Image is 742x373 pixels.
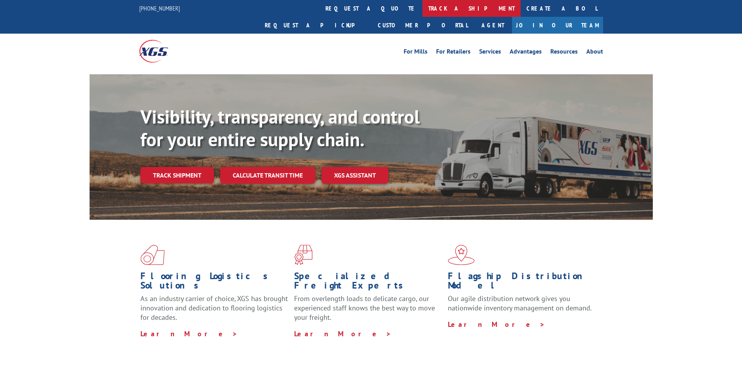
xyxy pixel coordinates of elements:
a: Advantages [510,48,542,57]
img: xgs-icon-focused-on-flooring-red [294,245,313,265]
a: XGS ASSISTANT [322,167,388,184]
h1: Flagship Distribution Model [448,271,596,294]
b: Visibility, transparency, and control for your entire supply chain. [140,104,420,151]
a: Services [479,48,501,57]
a: [PHONE_NUMBER] [139,4,180,12]
a: Track shipment [140,167,214,183]
a: Customer Portal [372,17,474,34]
span: Our agile distribution network gives you nationwide inventory management on demand. [448,294,592,312]
a: Resources [550,48,578,57]
a: Calculate transit time [220,167,315,184]
a: Learn More > [140,329,238,338]
a: Learn More > [448,320,545,329]
a: Learn More > [294,329,392,338]
h1: Flooring Logistics Solutions [140,271,288,294]
a: For Mills [404,48,428,57]
a: Join Our Team [512,17,603,34]
h1: Specialized Freight Experts [294,271,442,294]
a: Request a pickup [259,17,372,34]
img: xgs-icon-flagship-distribution-model-red [448,245,475,265]
span: As an industry carrier of choice, XGS has brought innovation and dedication to flooring logistics... [140,294,288,322]
img: xgs-icon-total-supply-chain-intelligence-red [140,245,165,265]
a: Agent [474,17,512,34]
p: From overlength loads to delicate cargo, our experienced staff knows the best way to move your fr... [294,294,442,329]
a: For Retailers [436,48,471,57]
a: About [586,48,603,57]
